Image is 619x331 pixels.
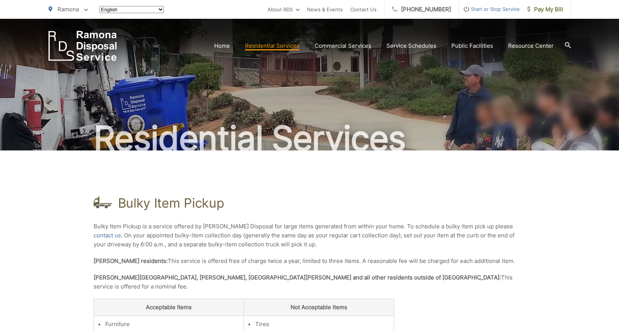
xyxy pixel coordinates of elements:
[291,304,347,311] strong: Not Acceptable Items
[386,41,436,50] a: Service Schedules
[94,257,526,266] p: This service is offered free of charge twice a year, limited to three items. A reasonable fee wil...
[350,5,377,14] a: Contact Us
[94,273,526,291] p: This service is offered for a nominal fee.
[214,41,230,50] a: Home
[146,304,192,311] strong: Acceptable Items
[118,196,224,211] h1: Bulky Item Pickup
[245,41,300,50] a: Residential Services
[99,6,164,13] select: Select a language
[255,320,390,329] li: Tires
[94,222,526,249] p: Bulky Item Pickup is a service offered by [PERSON_NAME] Disposal for large items generated from w...
[94,274,501,281] strong: [PERSON_NAME][GEOGRAPHIC_DATA], [PERSON_NAME], [GEOGRAPHIC_DATA][PERSON_NAME] and all other resid...
[94,257,168,264] strong: [PERSON_NAME] residents:
[315,41,371,50] a: Commercial Services
[268,5,300,14] a: About RDS
[451,41,493,50] a: Public Facilities
[48,31,117,61] a: EDCD logo. Return to the homepage.
[527,5,563,14] span: Pay My Bill
[48,120,571,157] h2: Residential Services
[307,5,343,14] a: News & Events
[94,231,121,240] a: contact us
[58,6,79,13] span: Ramona
[105,320,240,329] li: Furniture
[508,41,554,50] a: Resource Center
